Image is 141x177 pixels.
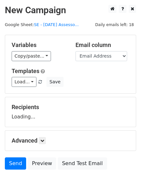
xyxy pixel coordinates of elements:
a: SE - [DATE] Assesso... [34,22,79,27]
a: Send Test Email [58,157,107,170]
div: Loading... [12,104,129,120]
button: Save [46,77,63,87]
a: Send [5,157,26,170]
a: Templates [12,68,39,74]
h5: Recipients [12,104,129,111]
small: Google Sheet: [5,22,79,27]
h5: Email column [76,42,130,49]
a: Copy/paste... [12,51,51,61]
h5: Variables [12,42,66,49]
a: Daily emails left: 18 [93,22,136,27]
a: Load... [12,77,36,87]
span: Daily emails left: 18 [93,21,136,28]
a: Preview [28,157,56,170]
h2: New Campaign [5,5,136,16]
h5: Advanced [12,137,129,144]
